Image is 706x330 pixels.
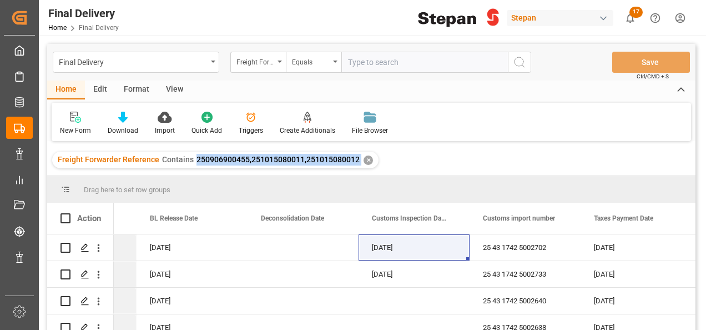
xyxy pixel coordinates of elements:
[150,214,198,222] span: BL Release Date
[261,214,324,222] span: Deconsolidation Date
[643,6,668,31] button: Help Center
[292,54,330,67] div: Equals
[162,155,194,164] span: Contains
[483,214,555,222] span: Customs import number
[155,126,175,136] div: Import
[191,126,222,136] div: Quick Add
[230,52,286,73] button: open menu
[137,288,248,314] div: [DATE]
[372,214,446,222] span: Customs Inspection Date
[286,52,341,73] button: open menu
[85,81,115,99] div: Edit
[359,261,470,287] div: [DATE]
[48,24,67,32] a: Home
[418,8,499,28] img: Stepan_Company_logo.svg.png_1713531530.png
[137,234,248,261] div: [DATE]
[158,81,191,99] div: View
[637,72,669,81] span: Ctrl/CMD + S
[47,81,85,99] div: Home
[629,7,643,18] span: 17
[470,261,581,287] div: 25 43 1742 5002733
[239,126,263,136] div: Triggers
[341,52,508,73] input: Type to search
[612,52,690,73] button: Save
[77,213,101,223] div: Action
[59,54,207,68] div: Final Delivery
[352,126,388,136] div: File Browser
[280,126,335,136] div: Create Additionals
[84,186,170,194] span: Drag here to set row groups
[196,155,360,164] span: 250906900455,251015080011,251015080012
[359,234,470,261] div: [DATE]
[364,156,373,165] div: ✕
[137,261,248,287] div: [DATE]
[48,5,119,22] div: Final Delivery
[507,10,613,26] div: Stepan
[470,234,581,261] div: 25 43 1742 5002702
[236,54,274,67] div: Freight Forwarder Reference
[53,52,219,73] button: open menu
[60,126,91,136] div: New Form
[581,261,692,287] div: [DATE]
[108,126,138,136] div: Download
[581,288,692,314] div: [DATE]
[507,7,618,28] button: Stepan
[115,81,158,99] div: Format
[618,6,643,31] button: show 17 new notifications
[594,214,653,222] span: Taxes Payment Date
[470,288,581,314] div: 25 43 1742 5002640
[581,234,692,261] div: [DATE]
[47,261,114,288] div: Press SPACE to select this row.
[508,52,531,73] button: search button
[58,155,159,164] span: Freight Forwarder Reference
[47,234,114,261] div: Press SPACE to select this row.
[47,288,114,314] div: Press SPACE to select this row.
